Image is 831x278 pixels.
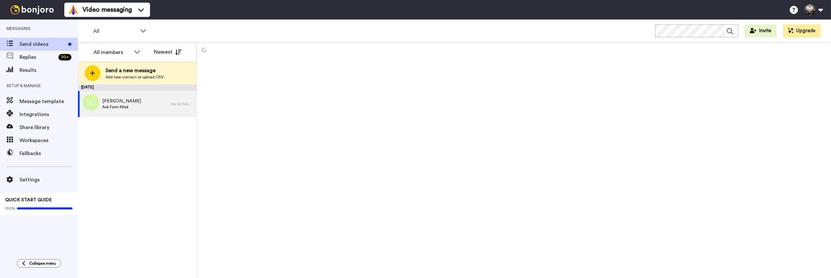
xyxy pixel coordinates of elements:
span: All [93,27,137,35]
span: Message template [19,98,78,105]
span: Ask Form filled [102,104,141,110]
span: Integrations [19,111,78,118]
div: [DATE] [78,85,196,91]
button: Invite [745,24,776,37]
button: Upgrade [783,24,821,37]
button: Newest [149,46,186,59]
button: Collapse menu [17,259,61,268]
div: 99 + [58,54,71,60]
span: Settings [19,176,78,184]
span: Send videos [19,40,66,48]
div: All members [94,48,131,56]
img: sg.png [83,94,99,111]
span: Share library [19,124,78,131]
span: 100% [5,206,15,211]
span: Send a new message [106,67,164,74]
span: Fallbacks [19,150,78,157]
span: Workspaces [19,137,78,144]
span: Replies [19,53,56,61]
img: bj-logo-header-white.svg [8,5,57,14]
div: Vor 52 Min. [170,101,193,107]
span: Collapse menu [29,261,56,266]
span: QUICK START GUIDE [5,198,52,202]
span: Video messaging [82,5,132,14]
span: Add new contact or upload CSV [106,74,164,80]
span: [PERSON_NAME] [102,98,141,104]
span: Results [19,66,78,74]
img: vm-color.svg [68,5,79,15]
